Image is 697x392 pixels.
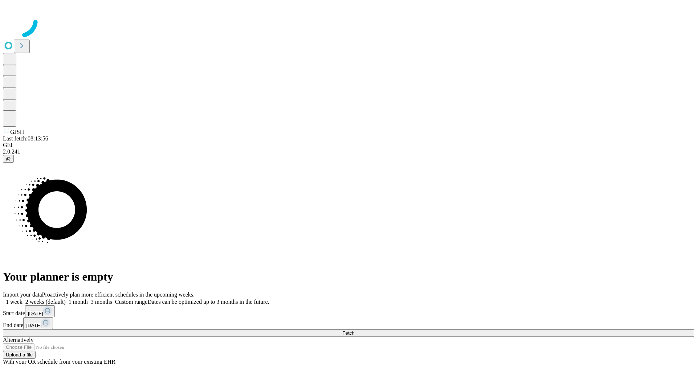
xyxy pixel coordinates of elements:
[3,148,694,155] div: 2.0.241
[3,351,36,359] button: Upload a file
[3,142,694,148] div: GEI
[3,155,14,163] button: @
[26,323,41,328] span: [DATE]
[3,135,48,142] span: Last fetch: 08:13:56
[10,129,24,135] span: GJSH
[342,330,354,336] span: Fetch
[91,299,112,305] span: 3 months
[3,291,42,298] span: Import your data
[3,305,694,317] div: Start date
[3,337,33,343] span: Alternatively
[69,299,88,305] span: 1 month
[3,270,694,283] h1: Your planner is empty
[6,156,11,162] span: @
[28,311,43,316] span: [DATE]
[3,359,115,365] span: With your OR schedule from your existing EHR
[147,299,269,305] span: Dates can be optimized up to 3 months in the future.
[23,317,53,329] button: [DATE]
[25,299,66,305] span: 2 weeks (default)
[6,299,23,305] span: 1 week
[3,317,694,329] div: End date
[3,329,694,337] button: Fetch
[42,291,195,298] span: Proactively plan more efficient schedules in the upcoming weeks.
[115,299,147,305] span: Custom range
[25,305,55,317] button: [DATE]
